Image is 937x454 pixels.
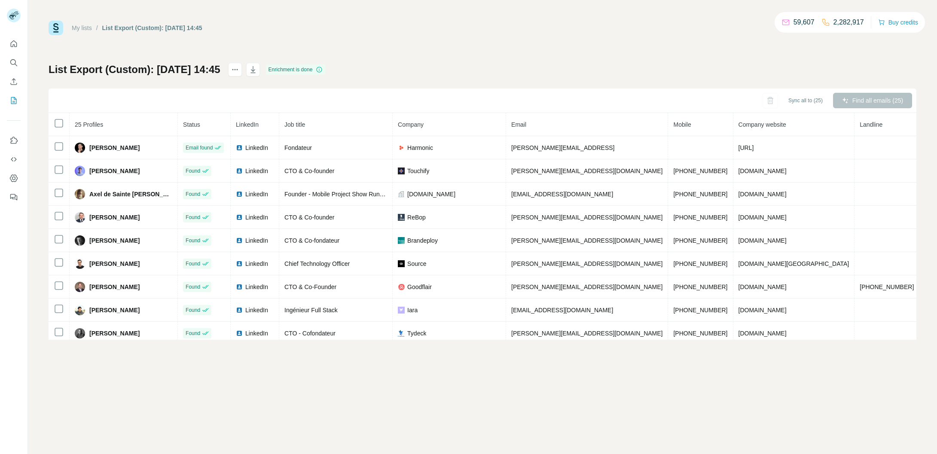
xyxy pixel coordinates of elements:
span: [PERSON_NAME] [89,213,140,222]
span: [PERSON_NAME] [89,143,140,152]
p: 59,607 [794,17,815,27]
span: Company [398,121,424,128]
span: Fondateur [284,144,312,151]
span: Found [186,167,200,175]
span: Touchify [407,167,429,175]
img: Avatar [75,259,85,269]
span: [PERSON_NAME][EMAIL_ADDRESS][DOMAIN_NAME] [511,237,662,244]
span: Found [186,190,200,198]
span: [DOMAIN_NAME] [739,330,787,337]
span: [DOMAIN_NAME] [739,307,787,314]
span: Found [186,260,200,268]
img: company-logo [398,330,405,337]
span: [PERSON_NAME][EMAIL_ADDRESS][DOMAIN_NAME] [511,214,662,221]
span: 25 Profiles [75,121,103,128]
button: Use Surfe on LinkedIn [7,133,21,148]
span: Found [186,306,200,314]
span: Found [186,213,200,221]
span: [EMAIL_ADDRESS][DOMAIN_NAME] [511,191,613,198]
span: [PERSON_NAME] [89,167,140,175]
img: Avatar [75,166,85,176]
span: [PERSON_NAME] [89,306,140,314]
span: LinkedIn [245,306,268,314]
img: LinkedIn logo [236,214,243,221]
span: LinkedIn [245,143,268,152]
span: CTO & Co-fondateur [284,237,339,244]
button: Feedback [7,189,21,205]
span: LinkedIn [245,329,268,338]
span: [PERSON_NAME] [89,283,140,291]
span: [PHONE_NUMBER] [673,330,727,337]
img: Avatar [75,143,85,153]
span: Sync all to (25) [788,97,823,104]
span: [URL] [739,144,754,151]
span: LinkedIn [245,259,268,268]
div: Enrichment is done [266,64,326,75]
p: 2,282,917 [833,17,864,27]
img: Surfe Logo [49,21,63,35]
span: [DOMAIN_NAME] [739,214,787,221]
img: LinkedIn logo [236,191,243,198]
span: CTO - Cofondateur [284,330,336,337]
span: LinkedIn [245,283,268,291]
span: Brandeploy [407,236,438,245]
span: Goodflair [407,283,432,291]
span: LinkedIn [245,213,268,222]
button: Quick start [7,36,21,52]
img: LinkedIn logo [236,168,243,174]
span: [DOMAIN_NAME] [739,283,787,290]
img: LinkedIn logo [236,237,243,244]
span: Source [407,259,426,268]
img: company-logo [398,237,405,244]
img: Avatar [75,305,85,315]
span: [PHONE_NUMBER] [860,283,914,290]
span: [PHONE_NUMBER] [673,260,727,267]
span: [PERSON_NAME] [89,236,140,245]
li: / [96,24,98,32]
span: [DOMAIN_NAME] [739,191,787,198]
span: [DOMAIN_NAME] [739,237,787,244]
span: Email found [186,144,213,152]
span: Found [186,329,200,337]
img: Avatar [75,282,85,292]
span: CTO & Co-founder [284,214,334,221]
span: Email [511,121,526,128]
span: [PERSON_NAME][EMAIL_ADDRESS] [511,144,614,151]
span: LinkedIn [245,167,268,175]
span: Company website [739,121,786,128]
span: Chief Technology Officer [284,260,350,267]
img: Avatar [75,212,85,222]
img: company-logo [398,283,405,290]
span: Mobile [673,121,691,128]
span: [PERSON_NAME][EMAIL_ADDRESS][DOMAIN_NAME] [511,330,662,337]
img: Avatar [75,328,85,338]
span: [PHONE_NUMBER] [673,168,727,174]
span: Harmonic [407,143,433,152]
span: [PERSON_NAME][EMAIL_ADDRESS][DOMAIN_NAME] [511,260,662,267]
span: Found [186,237,200,244]
span: Status [183,121,200,128]
img: Avatar [75,235,85,246]
div: List Export (Custom): [DATE] 14:45 [102,24,202,32]
span: [PERSON_NAME][EMAIL_ADDRESS][DOMAIN_NAME] [511,168,662,174]
img: Avatar [75,189,85,199]
span: [PERSON_NAME][EMAIL_ADDRESS][DOMAIN_NAME] [511,283,662,290]
img: company-logo [398,307,405,314]
span: ReBop [407,213,426,222]
span: CTO & Co-Founder [284,283,336,290]
span: [DOMAIN_NAME] [407,190,455,198]
img: company-logo [398,260,405,267]
button: Search [7,55,21,70]
span: [DOMAIN_NAME][GEOGRAPHIC_DATA] [739,260,849,267]
span: Founder - Mobile Project Show Runner [284,191,388,198]
span: [DOMAIN_NAME] [739,168,787,174]
span: Found [186,283,200,291]
h1: List Export (Custom): [DATE] 14:45 [49,63,220,76]
span: [PERSON_NAME] [89,259,140,268]
span: Iara [407,306,418,314]
button: Use Surfe API [7,152,21,167]
span: Ingénieur Full Stack [284,307,338,314]
button: My lists [7,93,21,108]
span: LinkedIn [245,236,268,245]
span: LinkedIn [245,190,268,198]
